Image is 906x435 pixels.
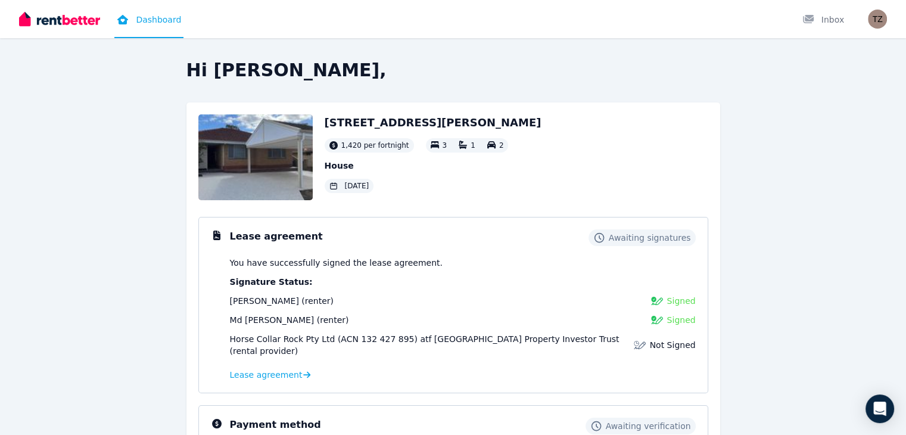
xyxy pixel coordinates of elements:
[230,314,349,326] div: (renter)
[865,394,894,423] div: Open Intercom Messenger
[325,114,541,131] h2: [STREET_ADDRESS][PERSON_NAME]
[802,14,844,26] div: Inbox
[230,333,627,357] div: (rental provider)
[868,10,887,29] img: Taslima Zahan
[230,296,299,306] span: [PERSON_NAME]
[649,339,695,351] span: Not Signed
[230,295,334,307] div: (renter)
[499,141,504,150] span: 2
[667,295,695,307] span: Signed
[471,141,475,150] span: 1
[609,232,691,244] span: Awaiting signatures
[443,141,447,150] span: 3
[345,181,369,191] span: [DATE]
[341,141,409,150] span: 1,420 per fortnight
[325,160,541,172] p: House
[667,314,695,326] span: Signed
[230,276,696,288] p: Signature Status:
[198,114,313,200] img: Property Url
[651,314,663,326] img: Signed Lease
[230,418,321,432] h3: Payment method
[606,420,691,432] span: Awaiting verification
[230,257,696,269] p: You have successfully signed the lease agreement.
[230,369,303,381] span: Lease agreement
[634,339,646,351] img: Lease not signed
[230,229,323,244] h3: Lease agreement
[230,334,619,344] span: Horse Collar Rock Pty Ltd (ACN 132 427 895) atf [GEOGRAPHIC_DATA] Property Investor Trust
[230,315,315,325] span: Md [PERSON_NAME]
[186,60,720,81] h2: Hi [PERSON_NAME],
[230,369,311,381] a: Lease agreement
[19,10,100,28] img: RentBetter
[651,295,663,307] img: Signed Lease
